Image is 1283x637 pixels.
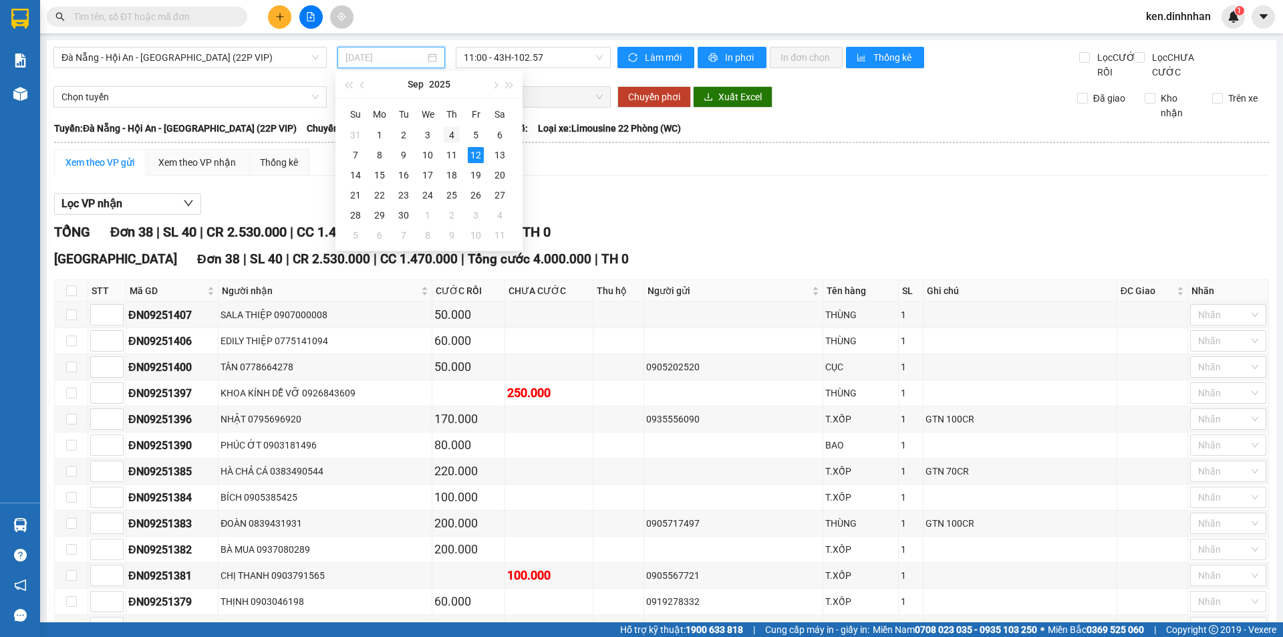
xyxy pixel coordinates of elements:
[347,147,364,163] div: 7
[646,412,821,426] div: 0935556090
[444,207,460,223] div: 2
[374,251,377,267] span: |
[440,104,464,125] th: Th
[434,592,503,611] div: 60.000
[693,86,772,108] button: downloadXuất Excel
[420,147,436,163] div: 10
[221,594,430,609] div: THỊNH 0903046198
[11,9,29,29] img: logo-vxr
[492,127,508,143] div: 6
[440,225,464,245] td: 2025-10-09
[825,334,896,348] div: THÙNG
[646,360,821,374] div: 0905202520
[347,187,364,203] div: 21
[221,360,430,374] div: TÂN 0778664278
[901,386,921,400] div: 1
[221,464,430,479] div: HÀ CHẢ CÁ 0383490544
[183,198,194,209] span: down
[221,307,430,322] div: SALA THIỆP 0907000008
[221,334,430,348] div: EDILY THIỆP 0775141094
[617,47,694,68] button: syncLàm mới
[488,225,512,245] td: 2025-10-11
[538,121,681,136] span: Loại xe: Limousine 22 Phòng (WC)
[221,516,430,531] div: ĐOÀN 0839431931
[163,224,196,240] span: SL 40
[126,537,219,563] td: ĐN09251382
[396,147,412,163] div: 9
[396,187,412,203] div: 23
[488,145,512,165] td: 2025-09-13
[725,50,756,65] span: In phơi
[290,224,293,240] span: |
[440,205,464,225] td: 2025-10-02
[416,165,440,185] td: 2025-09-17
[343,145,368,165] td: 2025-09-07
[646,594,821,609] div: 0919278332
[925,464,1115,479] div: GTN 70CR
[306,12,315,21] span: file-add
[901,464,921,479] div: 1
[825,542,896,557] div: T.XỐP
[250,251,283,267] span: SL 40
[507,384,591,402] div: 250.000
[293,251,370,267] span: CR 2.530.000
[440,125,464,145] td: 2025-09-04
[825,568,896,583] div: T.XỐP
[396,167,412,183] div: 16
[128,594,216,610] div: ĐN09251379
[13,87,27,101] img: warehouse-icon
[307,121,404,136] span: Chuyến: (11:00 [DATE])
[420,187,436,203] div: 24
[468,251,591,267] span: Tổng cước 4.000.000
[434,514,503,533] div: 200.000
[645,50,684,65] span: Làm mới
[14,549,27,561] span: question-circle
[420,227,436,243] div: 8
[434,462,503,481] div: 220.000
[61,87,319,107] span: Chọn tuyến
[54,251,177,267] span: [GEOGRAPHIC_DATA]
[523,224,551,240] span: TH 0
[343,104,368,125] th: Su
[434,332,503,350] div: 60.000
[368,185,392,205] td: 2025-09-22
[368,145,392,165] td: 2025-09-08
[126,302,219,328] td: ĐN09251407
[392,145,416,165] td: 2025-09-09
[54,224,90,240] span: TỔNG
[408,71,424,98] button: Sep
[901,516,921,531] div: 1
[823,280,899,302] th: Tên hàng
[1209,625,1218,634] span: copyright
[686,624,743,635] strong: 1900 633 818
[297,224,377,240] span: CC 1.470.000
[221,542,430,557] div: BÀ MUA 0937080289
[416,104,440,125] th: We
[646,568,821,583] div: 0905567721
[275,12,285,21] span: plus
[468,207,484,223] div: 3
[593,280,644,302] th: Thu hộ
[505,280,593,302] th: CHƯA CƯỚC
[488,165,512,185] td: 2025-09-20
[825,438,896,453] div: BAO
[372,207,388,223] div: 29
[595,251,598,267] span: |
[221,568,430,583] div: CHỊ THANH 0903791565
[646,516,821,531] div: 0905717497
[444,147,460,163] div: 11
[1040,627,1044,632] span: ⚪️
[901,490,921,505] div: 1
[488,185,512,205] td: 2025-09-27
[128,515,216,532] div: ĐN09251383
[420,167,436,183] div: 17
[628,53,639,63] span: sync
[434,358,503,376] div: 50.000
[126,432,219,459] td: ĐN09251390
[468,167,484,183] div: 19
[343,205,368,225] td: 2025-09-28
[753,622,755,637] span: |
[61,47,319,68] span: Đà Nẵng - Hội An - Sài Gòn (22P VIP)
[825,307,896,322] div: THÙNG
[88,280,126,302] th: STT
